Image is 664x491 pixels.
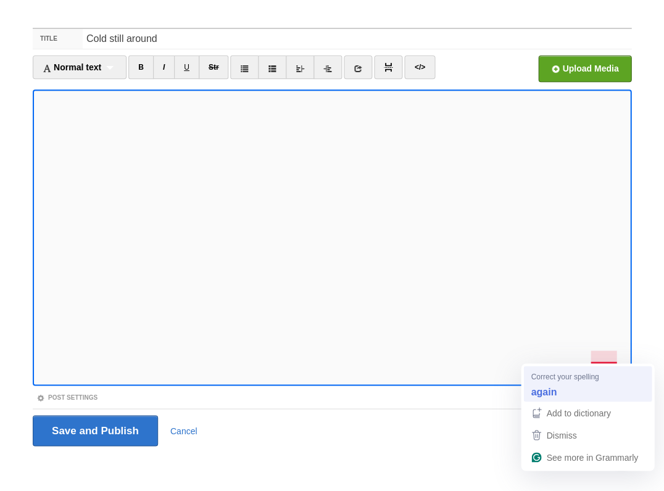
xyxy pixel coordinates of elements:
[33,415,158,446] input: Save and Publish
[128,56,154,79] a: B
[404,56,434,79] a: </>
[384,63,392,72] img: pagebreak-icon.png
[153,56,175,79] a: I
[170,426,197,435] a: Cancel
[209,63,219,72] del: Str
[199,56,229,79] a: Str
[36,394,98,400] a: Post Settings
[43,62,101,72] span: Normal text
[33,29,83,49] label: Title
[174,56,199,79] a: U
